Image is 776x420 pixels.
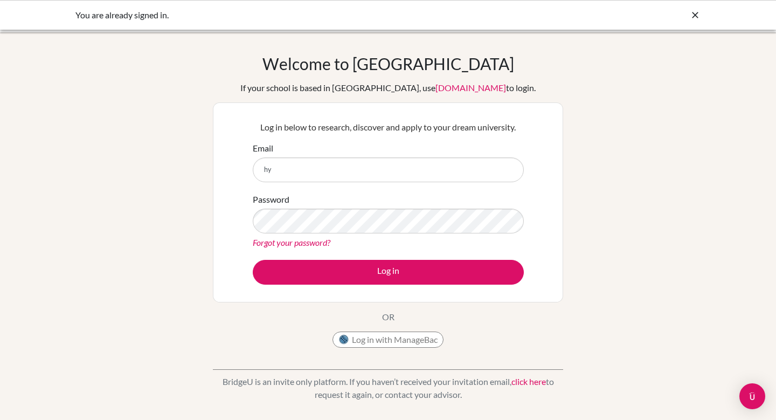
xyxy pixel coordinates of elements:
[253,193,289,206] label: Password
[253,142,273,155] label: Email
[332,332,444,348] button: Log in with ManageBac
[253,237,330,247] a: Forgot your password?
[511,376,546,387] a: click here
[253,260,524,285] button: Log in
[253,121,524,134] p: Log in below to research, discover and apply to your dream university.
[262,54,514,73] h1: Welcome to [GEOGRAPHIC_DATA]
[75,9,539,22] div: You are already signed in.
[739,383,765,409] div: Open Intercom Messenger
[213,375,563,401] p: BridgeU is an invite only platform. If you haven’t received your invitation email, to request it ...
[435,82,506,93] a: [DOMAIN_NAME]
[240,81,536,94] div: If your school is based in [GEOGRAPHIC_DATA], use to login.
[382,311,394,323] p: OR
